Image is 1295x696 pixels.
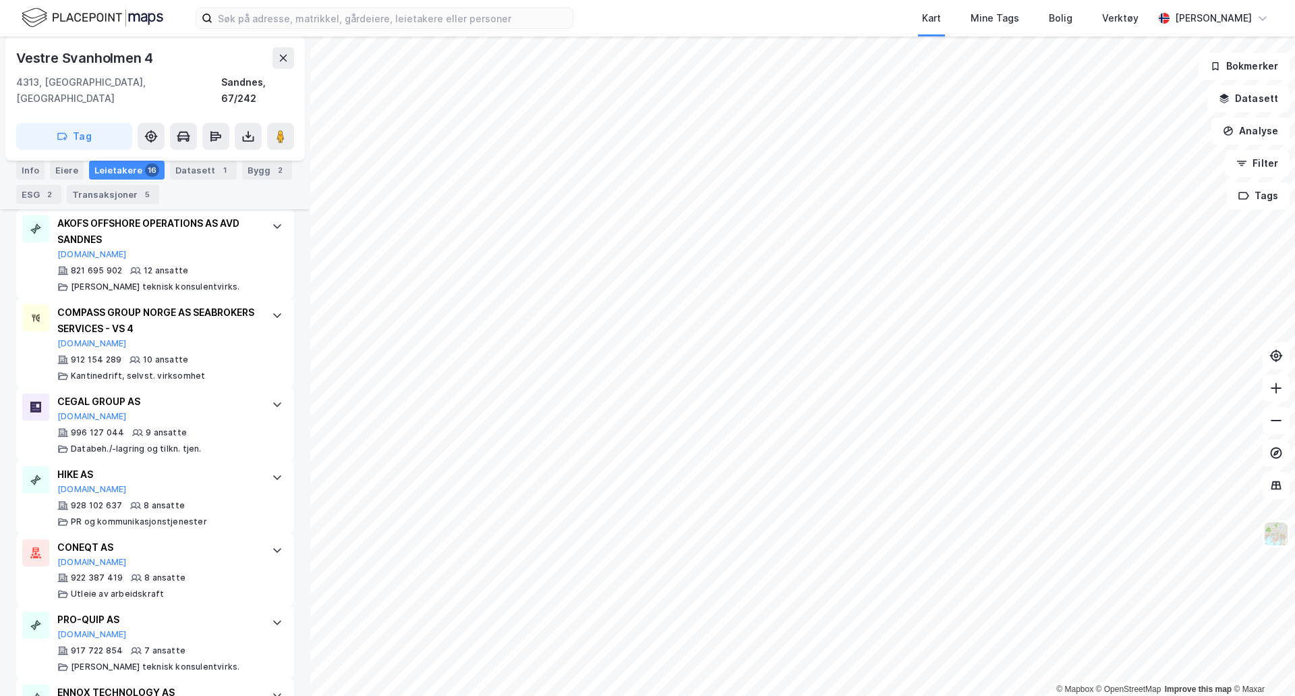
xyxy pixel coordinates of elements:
div: Bolig [1049,10,1072,26]
div: CONEQT AS [57,539,258,556]
a: Mapbox [1056,685,1093,694]
img: Z [1263,521,1289,547]
div: PRO-QUIP AS [57,612,258,628]
div: 12 ansatte [144,265,188,276]
div: Kontrollprogram for chat [1228,631,1295,696]
div: Vestre Svanholmen 4 [16,47,156,69]
div: 2 [273,163,287,177]
div: Datasett [170,161,237,180]
div: 917 722 854 [71,645,123,656]
div: 1 [218,163,231,177]
div: 9 ansatte [146,427,187,438]
a: Improve this map [1165,685,1232,694]
div: 7 ansatte [144,645,185,656]
div: 928 102 637 [71,500,122,511]
div: ESG [16,185,61,204]
div: PR og kommunikasjonstjenester [71,516,207,527]
div: Verktøy [1102,10,1139,26]
div: AKOFS OFFSHORE OPERATIONS AS AVD SANDNES [57,215,258,248]
button: Datasett [1207,85,1290,112]
div: 10 ansatte [143,354,188,365]
button: Bokmerker [1199,53,1290,80]
button: [DOMAIN_NAME] [57,557,127,568]
img: logo.f888ab2527a4732fd821a326f86c7f29.svg [22,6,163,30]
div: 922 387 419 [71,572,123,583]
button: Analyse [1211,117,1290,144]
button: [DOMAIN_NAME] [57,411,127,422]
button: [DOMAIN_NAME] [57,484,127,495]
div: 821 695 902 [71,265,122,276]
button: [DOMAIN_NAME] [57,338,127,349]
div: Leietakere [89,161,165,180]
div: Bygg [242,161,292,180]
div: Kart [922,10,941,26]
div: Sandnes, 67/242 [221,74,294,107]
button: [DOMAIN_NAME] [57,249,127,260]
button: Tag [16,123,132,150]
div: 996 127 044 [71,427,124,438]
div: Transaksjoner [67,185,159,204]
div: 2 [42,188,56,201]
input: Søk på adresse, matrikkel, gårdeiere, leietakere eller personer [212,8,573,28]
div: [PERSON_NAME] [1175,10,1252,26]
div: 8 ansatte [144,500,185,511]
div: Databeh./-lagring og tilkn. tjen. [71,444,202,454]
div: [PERSON_NAME] teknisk konsulentvirks. [71,282,239,292]
div: Eiere [50,161,84,180]
div: 5 [140,188,154,201]
div: 912 154 289 [71,354,121,365]
div: [PERSON_NAME] teknisk konsulentvirks. [71,662,239,672]
div: CEGAL GROUP AS [57,394,258,410]
button: Tags [1227,182,1290,209]
div: Info [16,161,45,180]
iframe: Chat Widget [1228,631,1295,696]
div: Mine Tags [971,10,1019,26]
div: 4313, [GEOGRAPHIC_DATA], [GEOGRAPHIC_DATA] [16,74,221,107]
button: Filter [1225,150,1290,177]
div: Kantinedrift, selvst. virksomhet [71,371,205,381]
div: COMPASS GROUP NORGE AS SEABROKERS SERVICES - VS 4 [57,304,258,337]
a: OpenStreetMap [1096,685,1161,694]
button: [DOMAIN_NAME] [57,629,127,640]
div: Utleie av arbeidskraft [71,589,164,599]
div: 8 ansatte [144,572,185,583]
div: HIKE AS [57,466,258,483]
div: 16 [145,163,159,177]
